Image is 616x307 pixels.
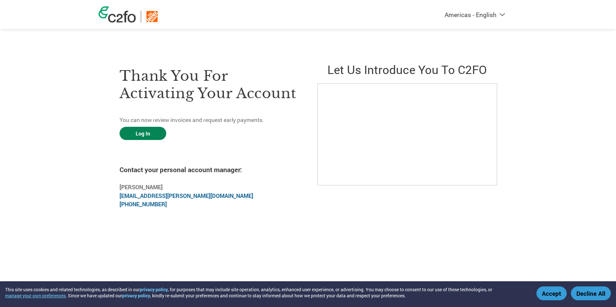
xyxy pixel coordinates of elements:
b: [PERSON_NAME] [120,183,163,191]
button: manage your own preferences [5,293,66,299]
a: privacy policy [140,286,168,293]
button: Accept [536,286,567,300]
h4: Contact your personal account manager: [120,165,299,174]
a: [EMAIL_ADDRESS][PERSON_NAME][DOMAIN_NAME] [120,192,253,200]
a: Log In [120,127,166,140]
p: You can now review invoices and request early payments. [120,116,299,124]
a: privacy policy [122,293,150,299]
iframe: C2FO Introduction Video [317,83,497,185]
img: The Home Depot [146,11,158,23]
button: Decline All [571,286,611,300]
img: c2fo logo [99,6,136,23]
a: [PHONE_NUMBER] [120,200,167,208]
div: This site uses cookies and related technologies, as described in our , for purposes that may incl... [5,286,527,299]
h3: Thank you for activating your account [120,67,299,102]
h2: Let us introduce you to C2FO [317,61,496,77]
